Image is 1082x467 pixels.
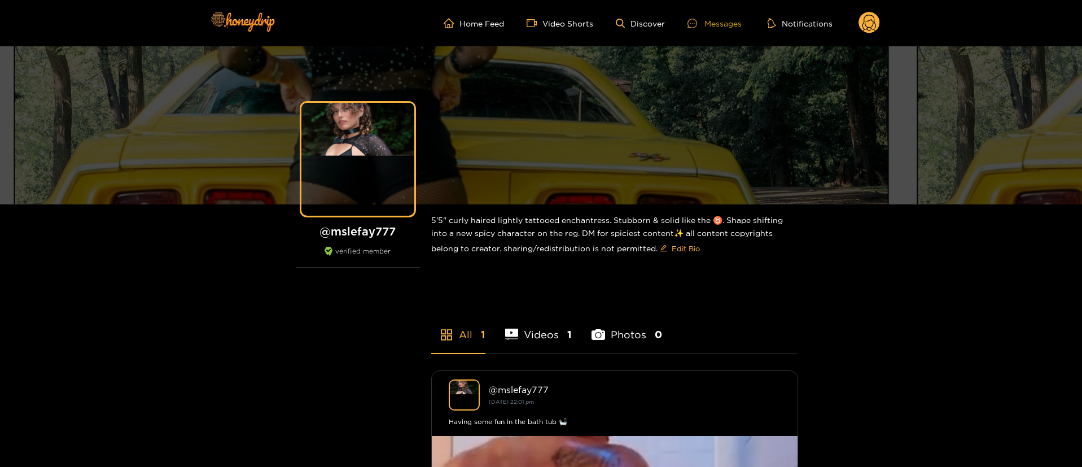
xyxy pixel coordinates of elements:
li: Videos [505,302,572,353]
div: 5'5" curly haired lightly tattooed enchantress. Stubborn & solid like the ♉️. Shape shifting into... [431,204,798,267]
small: [DATE] 22:01 pm [489,399,534,405]
a: Video Shorts [527,18,593,28]
button: Notifications [764,18,836,29]
a: Discover [616,19,665,28]
span: 1 [481,328,485,342]
li: All [431,302,485,353]
span: 1 [567,328,572,342]
a: Home Feed [444,18,504,28]
div: verified member [296,247,420,268]
span: edit [660,245,667,253]
img: mslefay777 [449,379,480,411]
div: @ mslefay777 [489,385,781,395]
span: video-camera [527,18,542,28]
span: 0 [655,328,662,342]
li: Photos [592,302,662,353]
div: Messages [687,17,742,30]
span: home [444,18,459,28]
span: Edit Bio [672,243,700,254]
h1: @ mslefay777 [296,224,420,238]
button: editEdit Bio [658,239,702,257]
div: Having some fun in the bath tub 🛀🏽 [449,416,781,427]
span: appstore [440,328,453,342]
